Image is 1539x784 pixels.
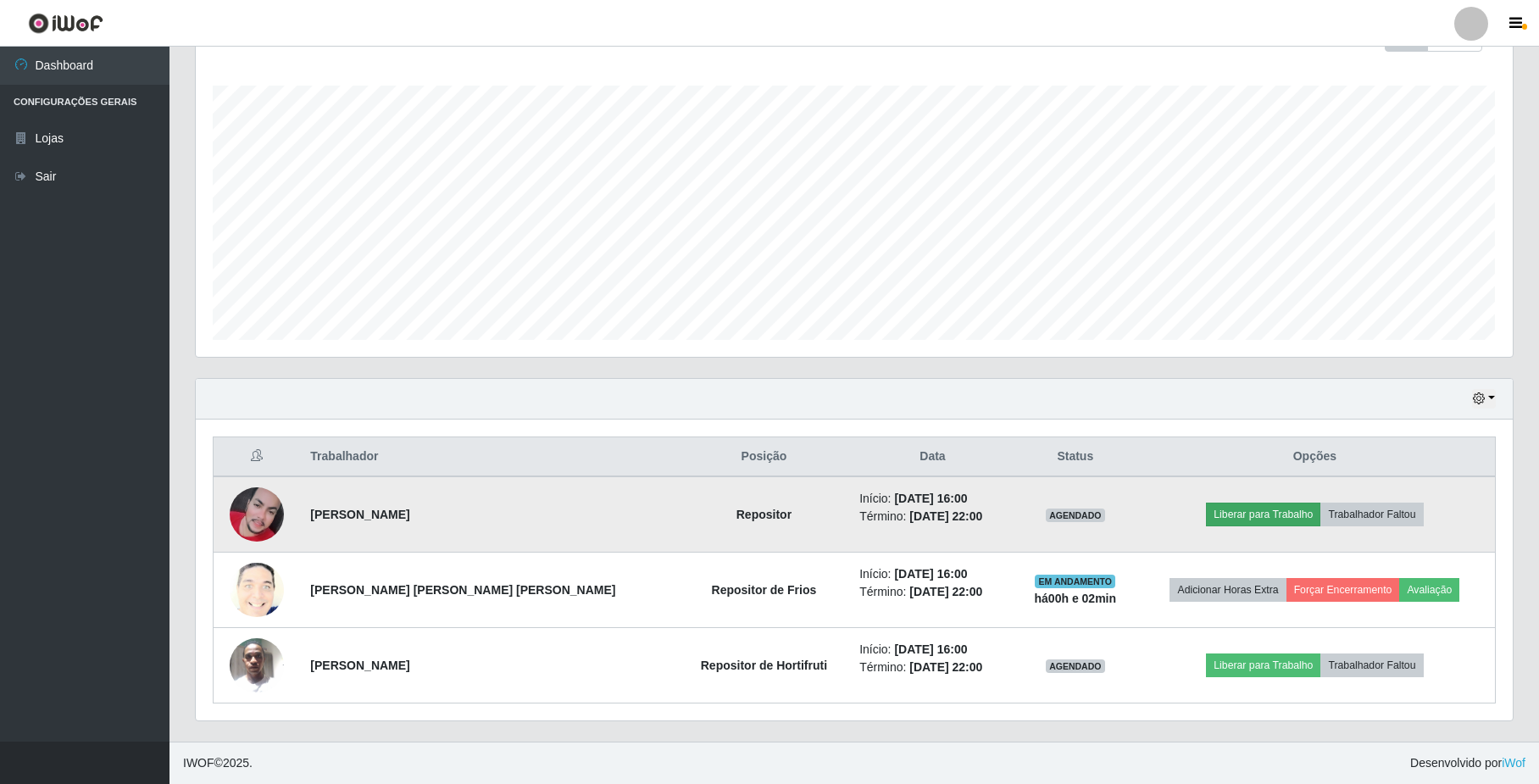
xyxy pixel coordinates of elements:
strong: [PERSON_NAME] [310,659,409,672]
th: Status [1016,437,1135,477]
strong: Repositor [736,508,792,521]
li: Término: [859,508,1006,525]
time: [DATE] 16:00 [894,492,967,505]
a: iWof [1502,756,1525,770]
th: Trabalhador [300,437,678,477]
button: Liberar para Trabalho [1206,503,1320,526]
button: Avaliação [1399,578,1459,602]
li: Término: [859,583,1006,601]
strong: há 00 h e 02 min [1035,592,1117,605]
span: IWOF [183,756,214,770]
li: Início: [859,565,1006,583]
img: 1746292948519.jpeg [230,557,284,624]
strong: [PERSON_NAME] [310,508,409,521]
li: Início: [859,490,1006,508]
span: EM ANDAMENTO [1035,575,1115,588]
img: 1735296854752.jpeg [230,487,284,542]
time: [DATE] 16:00 [894,642,967,656]
li: Início: [859,641,1006,659]
strong: [PERSON_NAME] [PERSON_NAME] [PERSON_NAME] [310,583,615,597]
span: AGENDADO [1046,659,1105,673]
span: © 2025 . [183,754,253,772]
time: [DATE] 16:00 [894,567,967,581]
strong: Repositor de Frios [712,583,817,597]
span: AGENDADO [1046,509,1105,522]
button: Forçar Encerramento [1286,578,1400,602]
span: Desenvolvido por [1410,754,1525,772]
button: Trabalhador Faltou [1320,653,1423,677]
button: Trabalhador Faltou [1320,503,1423,526]
time: [DATE] 22:00 [909,660,982,674]
th: Data [849,437,1016,477]
th: Opções [1135,437,1496,477]
img: 1689468320787.jpeg [230,629,284,701]
strong: Repositor de Hortifruti [701,659,827,672]
button: Liberar para Trabalho [1206,653,1320,677]
time: [DATE] 22:00 [909,509,982,523]
th: Posição [679,437,849,477]
button: Adicionar Horas Extra [1170,578,1286,602]
time: [DATE] 22:00 [909,585,982,598]
li: Término: [859,659,1006,676]
img: CoreUI Logo [28,13,103,34]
